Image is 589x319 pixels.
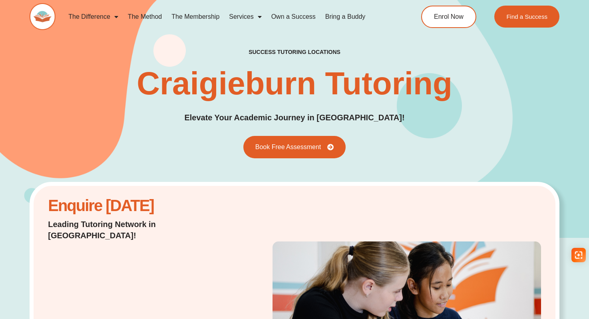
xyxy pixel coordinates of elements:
h2: success tutoring locations [249,48,340,56]
a: The Membership [167,8,224,26]
span: Book Free Assessment [255,144,321,150]
a: Enrol Now [421,6,476,28]
a: The Difference [64,8,123,26]
h2: Enquire [DATE] [48,201,225,211]
h1: Craigieburn Tutoring [137,68,452,100]
a: Bring a Buddy [320,8,370,26]
nav: Menu [64,8,391,26]
a: Services [224,8,266,26]
a: Find a Success [495,6,560,28]
a: Book Free Assessment [243,136,346,158]
span: Enrol Now [434,14,464,20]
p: Elevate Your Academic Journey in [GEOGRAPHIC_DATA]! [184,112,404,124]
span: Find a Success [507,14,548,20]
a: Own a Success [267,8,320,26]
a: The Method [123,8,167,26]
p: Leading Tutoring Network in [GEOGRAPHIC_DATA]! [48,219,225,241]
